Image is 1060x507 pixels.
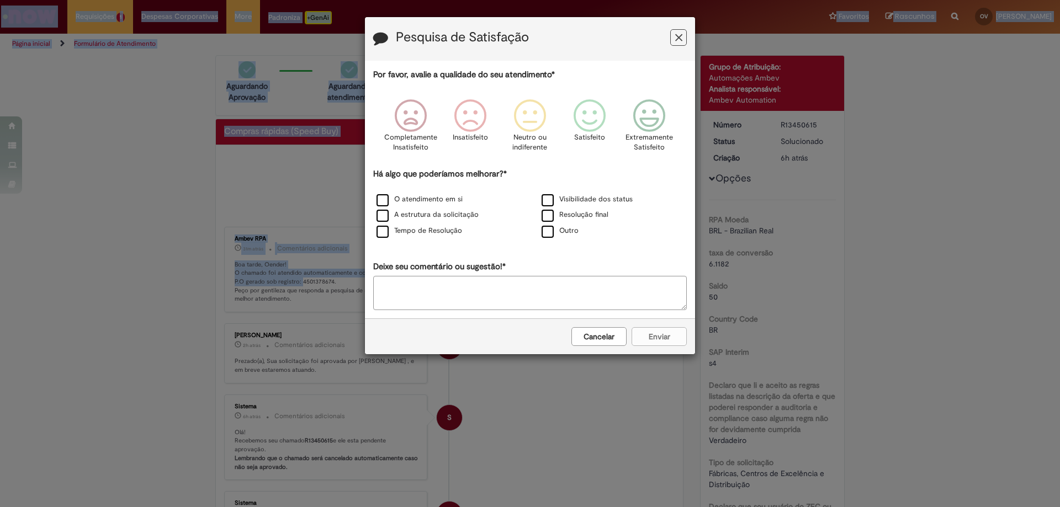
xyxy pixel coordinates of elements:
[561,91,618,167] div: Satisfeito
[571,327,627,346] button: Cancelar
[373,168,687,239] div: Há algo que poderíamos melhorar?*
[442,91,499,167] div: Insatisfeito
[574,132,605,143] p: Satisfeito
[453,132,488,143] p: Insatisfeito
[377,194,463,205] label: O atendimento em si
[384,132,437,153] p: Completamente Insatisfeito
[621,91,677,167] div: Extremamente Satisfeito
[626,132,673,153] p: Extremamente Satisfeito
[542,210,608,220] label: Resolução final
[510,132,550,153] p: Neutro ou indiferente
[377,226,462,236] label: Tempo de Resolução
[396,30,529,45] label: Pesquisa de Satisfação
[542,226,579,236] label: Outro
[373,261,506,273] label: Deixe seu comentário ou sugestão!*
[373,69,555,81] label: Por favor, avalie a qualidade do seu atendimento*
[502,91,558,167] div: Neutro ou indiferente
[377,210,479,220] label: A estrutura da solicitação
[542,194,633,205] label: Visibilidade dos status
[382,91,438,167] div: Completamente Insatisfeito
